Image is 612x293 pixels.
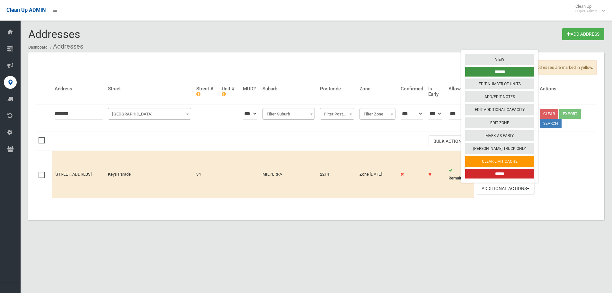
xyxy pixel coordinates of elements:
h4: MUD? [243,86,257,92]
span: Filter Zone [359,108,395,120]
td: 2214 [317,151,357,198]
span: Unconfirmed addresses are marked in yellow. [504,60,597,75]
h4: Zone [359,86,395,92]
li: Addresses [49,41,83,52]
a: Add/Edit Notes [465,91,534,102]
a: Clear [540,109,558,119]
a: Add Address [562,28,604,40]
h4: Suburb [262,86,315,92]
h4: Postcode [320,86,354,92]
td: Zone [DATE] [357,151,398,198]
span: Filter Street [110,110,190,119]
strong: Remaining: [448,176,469,180]
h4: Street # [196,86,217,97]
small: Super Admin [575,9,598,14]
h4: Unit # [222,86,238,97]
a: View [465,54,534,65]
button: Export [559,109,581,119]
a: Edit Zone [465,117,534,128]
td: Keys Parade [105,151,194,198]
span: Filter Zone [361,110,394,119]
a: Clear Limit Cache [465,156,534,167]
span: Clean Up [572,4,604,14]
span: Filter Street [108,108,191,120]
td: 2 [446,151,474,198]
span: Filter Suburb [264,110,314,119]
button: Additional Actions [477,183,535,195]
span: Addresses [28,28,80,41]
h4: Allowed [448,86,472,92]
h4: Address [55,86,103,92]
h4: Is Early [428,86,443,97]
span: Filter Suburb [262,108,315,120]
a: Mark As Early [465,130,534,141]
h4: Confirmed [401,86,423,92]
span: Filter Postcode [322,110,352,119]
a: Edit Number of Units [465,78,534,89]
a: [STREET_ADDRESS] [55,172,92,177]
h4: Street [108,86,191,92]
td: MILPERRA [260,151,318,198]
h4: Actions [540,86,594,92]
a: Dashboard [28,45,48,50]
a: [PERSON_NAME] Truck Only [465,143,534,154]
button: Search [540,119,562,128]
td: 34 [194,151,219,198]
span: Filter Postcode [320,108,354,120]
button: Bulk Actions [429,135,472,147]
span: Clean Up ADMIN [6,7,46,13]
a: Edit Additional Capacity [465,105,534,115]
